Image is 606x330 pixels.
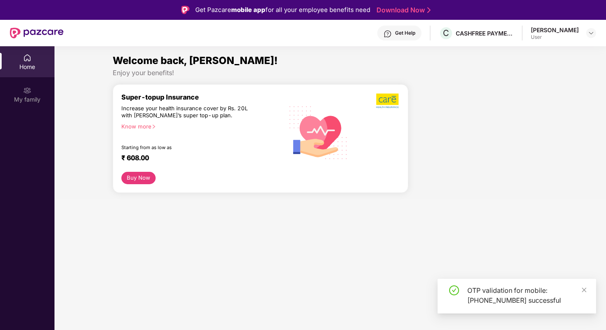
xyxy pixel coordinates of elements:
[588,30,594,36] img: svg+xml;base64,PHN2ZyBpZD0iRHJvcGRvd24tMzJ4MzIiIHhtbG5zPSJodHRwOi8vd3d3LnczLm9yZy8yMDAwL3N2ZyIgd2...
[231,6,265,14] strong: mobile app
[531,26,579,34] div: [PERSON_NAME]
[113,69,548,77] div: Enjoy your benefits!
[427,6,431,14] img: Stroke
[449,285,459,295] span: check-circle
[121,93,284,101] div: Super-topup Insurance
[121,105,248,119] div: Increase your health insurance cover by Rs. 20L with [PERSON_NAME]’s super top-up plan.
[121,154,275,164] div: ₹ 608.00
[151,124,156,129] span: right
[395,30,415,36] div: Get Help
[121,172,156,184] button: Buy Now
[284,97,353,167] img: svg+xml;base64,PHN2ZyB4bWxucz0iaHR0cDovL3d3dy53My5vcmcvMjAwMC9zdmciIHhtbG5zOnhsaW5rPSJodHRwOi8vd3...
[113,55,278,66] span: Welcome back, [PERSON_NAME]!
[181,6,189,14] img: Logo
[376,93,400,109] img: b5dec4f62d2307b9de63beb79f102df3.png
[10,28,64,38] img: New Pazcare Logo
[121,123,279,129] div: Know more
[443,28,449,38] span: C
[467,285,586,305] div: OTP validation for mobile: [PHONE_NUMBER] successful
[195,5,370,15] div: Get Pazcare for all your employee benefits need
[121,145,249,150] div: Starting from as low as
[23,54,31,62] img: svg+xml;base64,PHN2ZyBpZD0iSG9tZSIgeG1sbnM9Imh0dHA6Ly93d3cudzMub3JnLzIwMDAvc3ZnIiB3aWR0aD0iMjAiIG...
[23,86,31,95] img: svg+xml;base64,PHN2ZyB3aWR0aD0iMjAiIGhlaWdodD0iMjAiIHZpZXdCb3g9IjAgMCAyMCAyMCIgZmlsbD0ibm9uZSIgeG...
[456,29,514,37] div: CASHFREE PAYMENTS INDIA PVT. LTD.
[531,34,579,40] div: User
[376,6,428,14] a: Download Now
[383,30,392,38] img: svg+xml;base64,PHN2ZyBpZD0iSGVscC0zMngzMiIgeG1sbnM9Imh0dHA6Ly93d3cudzMub3JnLzIwMDAvc3ZnIiB3aWR0aD...
[581,287,587,293] span: close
